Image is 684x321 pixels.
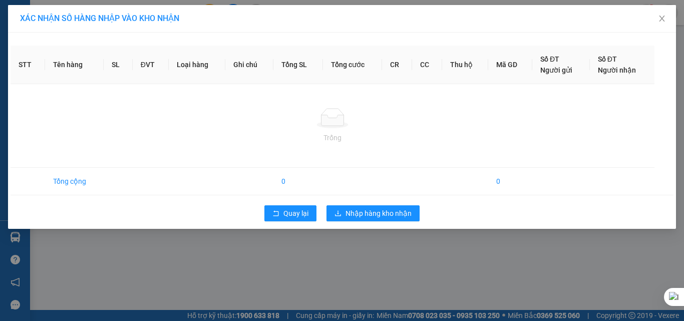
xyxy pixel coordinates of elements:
th: Loại hàng [169,46,226,84]
span: Số ĐT [598,55,617,63]
th: CR [382,46,412,84]
td: 0 [273,168,323,195]
th: Thu hộ [442,46,488,84]
button: rollbackQuay lại [264,205,316,221]
span: Nhập hàng kho nhận [346,208,412,219]
button: downloadNhập hàng kho nhận [326,205,420,221]
span: Quay lại [283,208,308,219]
span: XÁC NHẬN SỐ HÀNG NHẬP VÀO KHO NHẬN [20,14,179,23]
th: Tên hàng [45,46,104,84]
span: Người gửi [540,66,572,74]
div: Trống [19,132,646,143]
td: Tổng cộng [45,168,104,195]
th: Tổng cước [323,46,382,84]
th: Ghi chú [225,46,273,84]
button: Close [648,5,676,33]
span: download [334,210,341,218]
th: SL [104,46,132,84]
span: Số ĐT [540,55,559,63]
span: close [658,15,666,23]
th: ĐVT [133,46,169,84]
td: 0 [488,168,532,195]
span: rollback [272,210,279,218]
th: STT [11,46,45,84]
th: Tổng SL [273,46,323,84]
th: CC [412,46,442,84]
span: Người nhận [598,66,636,74]
th: Mã GD [488,46,532,84]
